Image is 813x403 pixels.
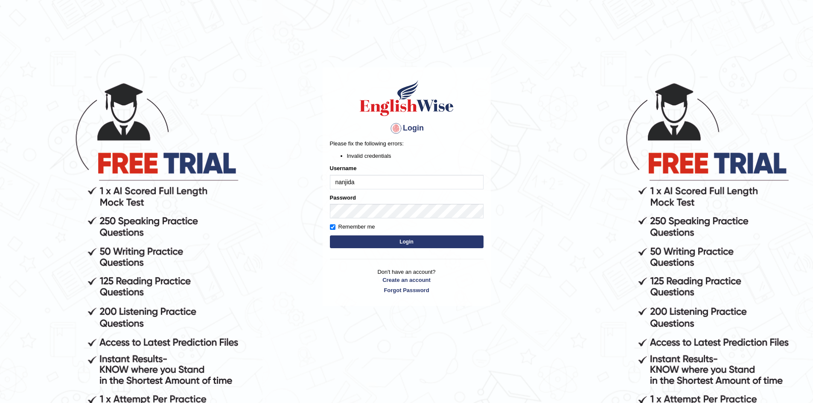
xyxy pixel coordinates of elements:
label: Remember me [330,223,375,231]
li: Invalid credentials [347,152,484,160]
img: Logo of English Wise sign in for intelligent practice with AI [358,79,455,117]
p: Don't have an account? [330,268,484,294]
button: Login [330,235,484,248]
p: Please fix the following errors: [330,139,484,148]
label: Password [330,194,356,202]
h4: Login [330,122,484,135]
a: Create an account [330,276,484,284]
a: Forgot Password [330,286,484,294]
input: Remember me [330,224,335,230]
label: Username [330,164,357,172]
